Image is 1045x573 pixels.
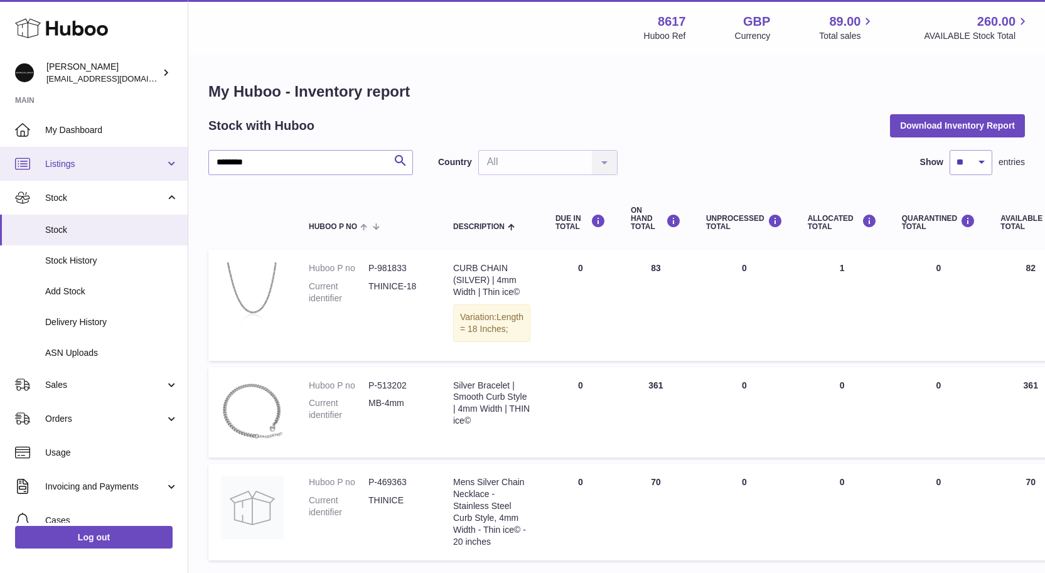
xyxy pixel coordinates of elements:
[46,73,185,83] span: [EMAIL_ADDRESS][DOMAIN_NAME]
[631,206,681,232] div: ON HAND Total
[460,312,523,334] span: Length = 18 Inches;
[368,476,428,488] dd: P-469363
[936,380,941,390] span: 0
[795,250,889,360] td: 1
[208,117,314,134] h2: Stock with Huboo
[543,250,618,360] td: 0
[902,214,976,231] div: QUARANTINED Total
[819,13,875,42] a: 89.00 Total sales
[890,114,1025,137] button: Download Inventory Report
[368,380,428,392] dd: P-513202
[221,262,284,325] img: product image
[45,347,178,359] span: ASN Uploads
[743,13,770,30] strong: GBP
[45,515,178,527] span: Cases
[453,262,530,298] div: CURB CHAIN (SILVER) | 4mm Width | Thin ice©
[694,367,795,458] td: 0
[309,495,368,518] dt: Current identifier
[45,481,165,493] span: Invoicing and Payments
[208,82,1025,102] h1: My Huboo - Inventory report
[618,250,694,360] td: 83
[694,250,795,360] td: 0
[924,30,1030,42] span: AVAILABLE Stock Total
[936,263,941,273] span: 0
[999,156,1025,168] span: entries
[368,495,428,518] dd: THINICE
[309,281,368,304] dt: Current identifier
[45,124,178,136] span: My Dashboard
[221,380,284,442] img: product image
[45,316,178,328] span: Delivery History
[706,214,783,231] div: UNPROCESSED Total
[368,281,428,304] dd: THINICE-18
[453,476,530,547] div: Mens Silver Chain Necklace - Stainless Steel Curb Style, 4mm Width - Thin ice© - 20 inches
[45,224,178,236] span: Stock
[924,13,1030,42] a: 260.00 AVAILABLE Stock Total
[45,158,165,170] span: Listings
[46,61,159,85] div: [PERSON_NAME]
[819,30,875,42] span: Total sales
[45,286,178,297] span: Add Stock
[45,192,165,204] span: Stock
[543,464,618,560] td: 0
[309,380,368,392] dt: Huboo P no
[453,380,530,427] div: Silver Bracelet | Smooth Curb Style | 4mm Width | THIN ice©
[368,262,428,274] dd: P-981833
[977,13,1016,30] span: 260.00
[309,223,357,231] span: Huboo P no
[453,223,505,231] span: Description
[309,262,368,274] dt: Huboo P no
[658,13,686,30] strong: 8617
[936,477,941,487] span: 0
[45,255,178,267] span: Stock History
[45,447,178,459] span: Usage
[368,397,428,421] dd: MB-4mm
[808,214,877,231] div: ALLOCATED Total
[694,464,795,560] td: 0
[221,476,284,539] img: product image
[644,30,686,42] div: Huboo Ref
[795,464,889,560] td: 0
[543,367,618,458] td: 0
[15,526,173,549] a: Log out
[795,367,889,458] td: 0
[920,156,943,168] label: Show
[735,30,771,42] div: Currency
[829,13,860,30] span: 89.00
[45,413,165,425] span: Orders
[309,476,368,488] dt: Huboo P no
[309,397,368,421] dt: Current identifier
[15,63,34,82] img: hello@alfredco.com
[618,367,694,458] td: 361
[438,156,472,168] label: Country
[45,379,165,391] span: Sales
[618,464,694,560] td: 70
[453,304,530,342] div: Variation:
[555,214,606,231] div: DUE IN TOTAL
